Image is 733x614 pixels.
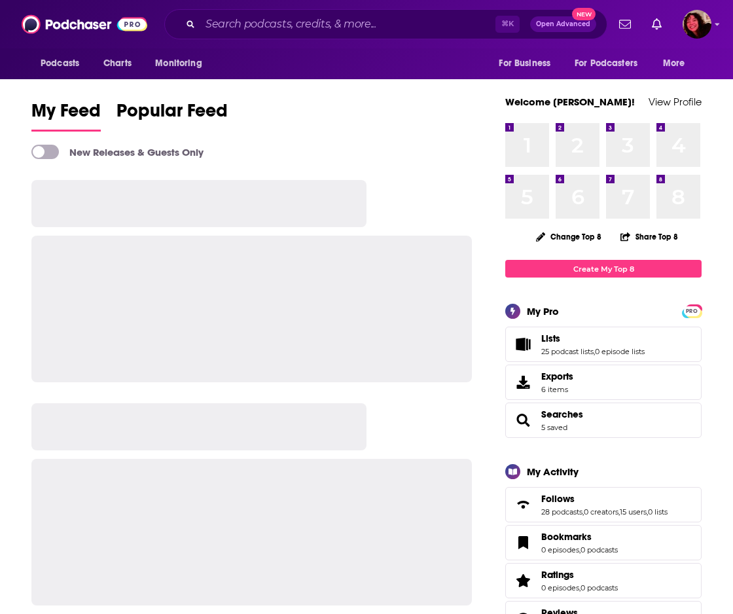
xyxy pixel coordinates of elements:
[527,465,579,478] div: My Activity
[541,493,575,505] span: Follows
[536,21,590,27] span: Open Advanced
[663,54,685,73] span: More
[510,571,536,590] a: Ratings
[505,487,702,522] span: Follows
[654,51,702,76] button: open menu
[541,531,618,543] a: Bookmarks
[495,16,520,33] span: ⌘ K
[116,99,228,130] span: Popular Feed
[566,51,656,76] button: open menu
[31,145,204,159] a: New Releases & Guests Only
[505,260,702,278] a: Create My Top 8
[116,99,228,132] a: Popular Feed
[527,305,559,317] div: My Pro
[146,51,219,76] button: open menu
[505,403,702,438] span: Searches
[541,583,579,592] a: 0 episodes
[31,99,101,130] span: My Feed
[490,51,567,76] button: open menu
[541,370,573,382] span: Exports
[620,224,679,249] button: Share Top 8
[541,385,573,394] span: 6 items
[581,583,618,592] a: 0 podcasts
[499,54,550,73] span: For Business
[510,411,536,429] a: Searches
[584,507,618,516] a: 0 creators
[614,13,636,35] a: Show notifications dropdown
[541,333,645,344] a: Lists
[541,569,618,581] a: Ratings
[595,347,645,356] a: 0 episode lists
[581,545,618,554] a: 0 podcasts
[103,54,132,73] span: Charts
[510,496,536,514] a: Follows
[541,333,560,344] span: Lists
[505,563,702,598] span: Ratings
[683,10,711,39] img: User Profile
[164,9,607,39] div: Search podcasts, credits, & more...
[647,507,648,516] span: ,
[649,96,702,108] a: View Profile
[620,507,647,516] a: 15 users
[530,16,596,32] button: Open AdvancedNew
[41,54,79,73] span: Podcasts
[505,327,702,362] span: Lists
[541,347,594,356] a: 25 podcast lists
[505,96,635,108] a: Welcome [PERSON_NAME]!
[572,8,596,20] span: New
[684,306,700,316] span: PRO
[541,423,567,432] a: 5 saved
[575,54,637,73] span: For Podcasters
[541,493,668,505] a: Follows
[510,533,536,552] a: Bookmarks
[31,51,96,76] button: open menu
[541,545,579,554] a: 0 episodes
[22,12,147,37] img: Podchaser - Follow, Share and Rate Podcasts
[505,365,702,400] a: Exports
[684,306,700,316] a: PRO
[505,525,702,560] span: Bookmarks
[31,99,101,132] a: My Feed
[683,10,711,39] button: Show profile menu
[155,54,202,73] span: Monitoring
[541,408,583,420] a: Searches
[579,583,581,592] span: ,
[200,14,495,35] input: Search podcasts, credits, & more...
[541,531,592,543] span: Bookmarks
[683,10,711,39] span: Logged in as Kathryn-Musilek
[618,507,620,516] span: ,
[579,545,581,554] span: ,
[582,507,584,516] span: ,
[647,13,667,35] a: Show notifications dropdown
[510,373,536,391] span: Exports
[528,228,609,245] button: Change Top 8
[510,335,536,353] a: Lists
[95,51,139,76] a: Charts
[541,507,582,516] a: 28 podcasts
[541,569,574,581] span: Ratings
[648,507,668,516] a: 0 lists
[594,347,595,356] span: ,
